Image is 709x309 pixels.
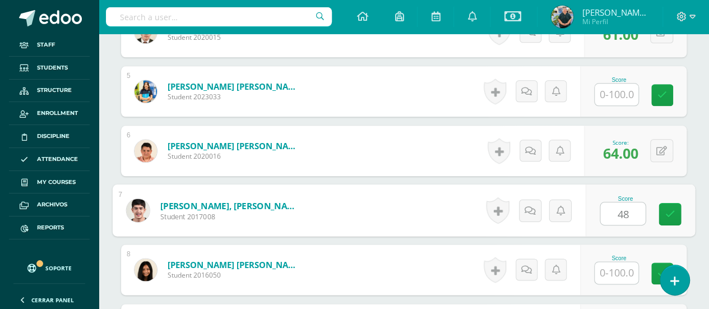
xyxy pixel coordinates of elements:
span: Enrollment [37,109,78,118]
a: [PERSON_NAME], [PERSON_NAME] [160,200,299,211]
div: Score [594,255,643,261]
span: Soporte [45,264,72,272]
a: Staff [9,34,90,57]
span: Student 2016050 [168,270,302,280]
a: Enrollment [9,102,90,125]
input: 0-100.0 [595,262,638,284]
a: Discipline [9,125,90,148]
div: Score [600,195,651,201]
a: Structure [9,80,90,103]
span: Archivos [37,200,67,209]
div: Score: [603,139,638,146]
span: Cerrar panel [31,296,74,304]
img: 4447a754f8b82caf5a355abd86508926.png [551,6,573,28]
img: b3a8aefbe2e94f7df0e575cc79ce3014.png [135,259,157,281]
span: Attendance [37,155,78,164]
a: Archivos [9,193,90,216]
input: 0-100.0 [595,84,638,105]
a: Soporte [13,253,85,280]
img: 75547d3f596e18c1ce37b5546449d941.png [126,199,149,222]
span: Student 2020015 [168,33,302,42]
span: Structure [37,86,72,95]
span: Discipline [37,132,69,141]
img: 29bc46b472aa18796470c09d9e15ecd0.png [135,80,157,103]
a: Attendance [9,148,90,171]
a: Students [9,57,90,80]
a: [PERSON_NAME] [PERSON_NAME] [168,81,302,92]
a: [PERSON_NAME] [PERSON_NAME] [PERSON_NAME] [168,140,302,151]
span: [PERSON_NAME] del [PERSON_NAME] [582,7,649,18]
span: Student 2020016 [168,151,302,161]
span: Staff [37,40,55,49]
span: 61.00 [603,25,638,44]
span: Student 2023033 [168,92,302,102]
input: Search a user… [106,7,332,26]
span: Mi Perfil [582,17,649,26]
span: Student 2017008 [160,211,299,222]
img: c7f6891603fb5af6efb770ab50e2a5d8.png [135,140,157,162]
input: 0-100.0 [600,202,645,225]
a: [PERSON_NAME] [PERSON_NAME] [168,259,302,270]
span: Students [37,63,68,72]
a: Reports [9,216,90,239]
span: My courses [37,178,76,187]
div: Score [594,77,643,83]
span: Reports [37,223,64,232]
a: My courses [9,171,90,194]
span: 64.00 [603,144,638,163]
